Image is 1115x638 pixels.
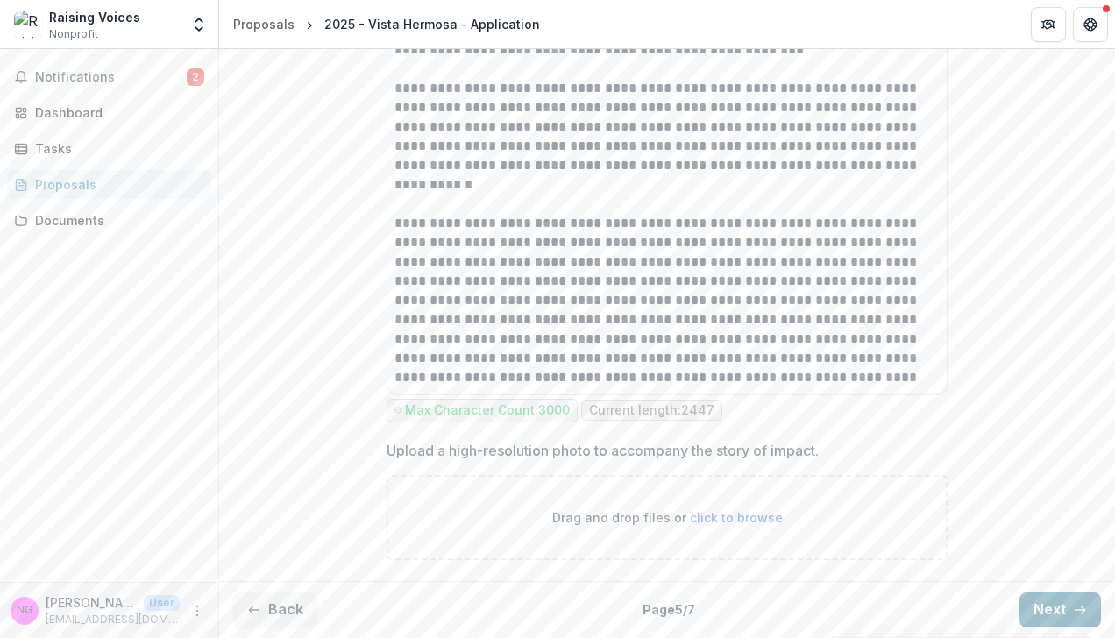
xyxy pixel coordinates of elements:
[17,605,33,616] div: Natsnet Ghebrebrhan
[35,70,187,85] span: Notifications
[1019,592,1101,627] button: Next
[7,63,211,91] button: Notifications2
[405,403,570,418] p: Max Character Count: 3000
[589,403,714,418] p: Current length: 2447
[1073,7,1108,42] button: Get Help
[552,508,783,527] p: Drag and drop files or
[226,11,302,37] a: Proposals
[226,11,547,37] nav: breadcrumb
[35,211,197,230] div: Documents
[1031,7,1066,42] button: Partners
[7,206,211,235] a: Documents
[35,175,197,194] div: Proposals
[49,8,140,26] div: Raising Voices
[233,15,295,33] div: Proposals
[7,134,211,163] a: Tasks
[187,600,208,621] button: More
[35,103,197,122] div: Dashboard
[35,139,197,158] div: Tasks
[690,510,783,525] span: click to browse
[46,593,137,612] p: [PERSON_NAME]
[7,170,211,199] a: Proposals
[387,440,819,461] p: Upload a high-resolution photo to accompany the story of impact.
[187,7,211,42] button: Open entity switcher
[144,595,180,611] p: User
[643,600,695,619] p: Page 5 / 7
[187,68,204,86] span: 2
[324,15,540,33] div: 2025 - Vista Hermosa - Application
[233,592,317,627] button: Back
[14,11,42,39] img: Raising Voices
[46,612,180,627] p: [EMAIL_ADDRESS][DOMAIN_NAME]
[49,26,98,42] span: Nonprofit
[7,98,211,127] a: Dashboard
